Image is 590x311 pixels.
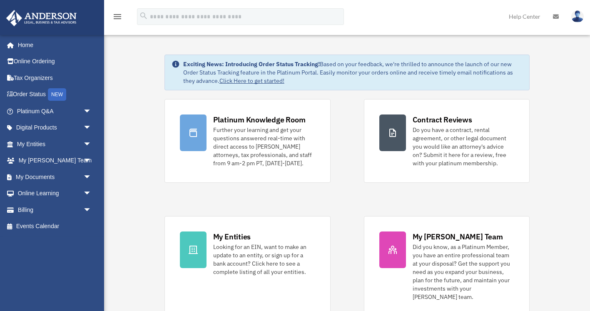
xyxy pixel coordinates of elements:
img: Anderson Advisors Platinum Portal [4,10,79,26]
div: Do you have a contract, rental agreement, or other legal document you would like an attorney's ad... [413,126,515,167]
a: Events Calendar [6,218,104,235]
div: Platinum Knowledge Room [213,114,306,125]
a: Tax Organizers [6,70,104,86]
a: Order StatusNEW [6,86,104,103]
span: arrow_drop_down [83,152,100,169]
a: Platinum Q&Aarrow_drop_down [6,103,104,119]
div: Looking for an EIN, want to make an update to an entity, or sign up for a bank account? Click her... [213,243,315,276]
a: Contract Reviews Do you have a contract, rental agreement, or other legal document you would like... [364,99,530,183]
div: Did you know, as a Platinum Member, you have an entire professional team at your disposal? Get th... [413,243,515,301]
div: Based on your feedback, we're thrilled to announce the launch of our new Order Status Tracking fe... [183,60,523,85]
a: menu [112,15,122,22]
span: arrow_drop_down [83,119,100,137]
span: arrow_drop_down [83,103,100,120]
a: Platinum Knowledge Room Further your learning and get your questions answered real-time with dire... [164,99,331,183]
a: Digital Productsarrow_drop_down [6,119,104,136]
span: arrow_drop_down [83,136,100,153]
a: My Entitiesarrow_drop_down [6,136,104,152]
div: My Entities [213,231,251,242]
a: Online Ordering [6,53,104,70]
a: My [PERSON_NAME] Teamarrow_drop_down [6,152,104,169]
div: My [PERSON_NAME] Team [413,231,503,242]
span: arrow_drop_down [83,202,100,219]
div: NEW [48,88,66,101]
strong: Exciting News: Introducing Order Status Tracking! [183,60,320,68]
a: Click Here to get started! [219,77,284,85]
a: Home [6,37,100,53]
span: arrow_drop_down [83,185,100,202]
div: Further your learning and get your questions answered real-time with direct access to [PERSON_NAM... [213,126,315,167]
div: Contract Reviews [413,114,472,125]
i: menu [112,12,122,22]
i: search [139,11,148,20]
span: arrow_drop_down [83,169,100,186]
a: My Documentsarrow_drop_down [6,169,104,185]
img: User Pic [571,10,584,22]
a: Billingarrow_drop_down [6,202,104,218]
a: Online Learningarrow_drop_down [6,185,104,202]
